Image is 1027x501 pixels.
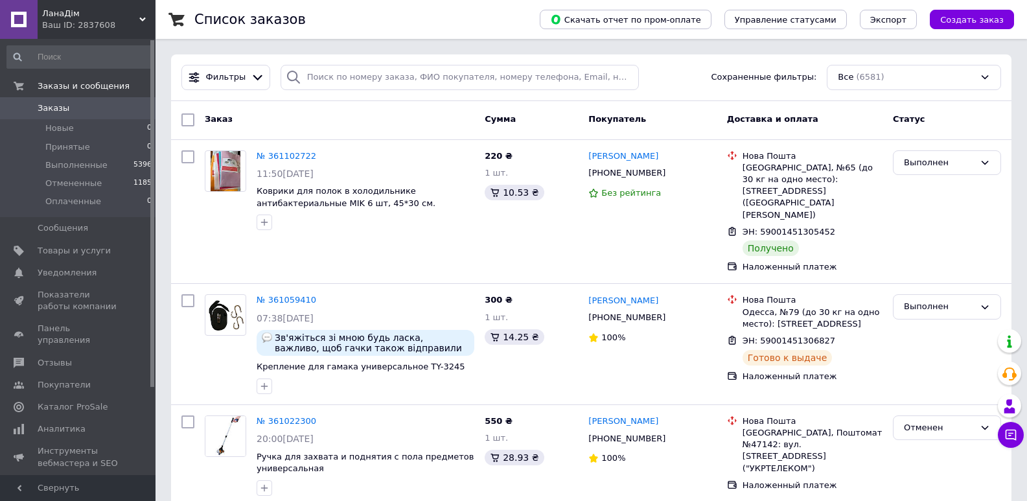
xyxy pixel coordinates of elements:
span: 220 ₴ [485,151,513,161]
div: Наложенный платеж [743,371,883,382]
a: Крепление для гамака универсальное TY-3245 [257,362,465,371]
span: Принятые [45,141,90,153]
a: № 361059410 [257,295,316,305]
span: 0 [147,141,152,153]
span: Создать заказ [940,15,1004,25]
span: 1 шт. [485,312,508,322]
a: Коврики для полок в холодильнике антибактериальные MIK 6 шт, 45*30 см. [257,186,435,208]
div: Готово к выдаче [743,350,832,366]
div: Выполнен [904,156,975,170]
button: Создать заказ [930,10,1014,29]
div: Ваш ID: 2837608 [42,19,156,31]
span: Отзывы [38,357,72,369]
span: Оплаченные [45,196,101,207]
span: 1 шт. [485,433,508,443]
span: Управление статусами [735,15,837,25]
span: Покупатель [588,114,646,124]
button: Чат с покупателем [998,422,1024,448]
span: 100% [601,332,625,342]
span: Товары и услуги [38,245,111,257]
span: 5396 [133,159,152,171]
div: Нова Пошта [743,150,883,162]
a: Фото товару [205,415,246,457]
span: Заказы и сообщения [38,80,130,92]
span: 100% [601,453,625,463]
img: Фото товару [211,151,240,191]
span: Выполненные [45,159,108,171]
span: Панель управления [38,323,120,346]
span: 0 [147,122,152,134]
span: Сообщения [38,222,88,234]
div: 28.93 ₴ [485,450,544,465]
span: 0 [147,196,152,207]
span: Сумма [485,114,516,124]
span: ЭН: 59001451305452 [743,227,835,237]
span: Заказы [38,102,69,114]
span: Новые [45,122,74,134]
button: Скачать отчет по пром-оплате [540,10,711,29]
a: № 361102722 [257,151,316,161]
a: Ручка для захвата и поднятия с пола предметов универсальная [257,452,474,474]
span: Скачать отчет по пром-оплате [550,14,701,25]
div: Наложенный платеж [743,480,883,491]
div: 10.53 ₴ [485,185,544,200]
div: Наложенный платеж [743,261,883,273]
button: Экспорт [860,10,917,29]
span: Заказ [205,114,233,124]
span: [PHONE_NUMBER] [588,434,665,443]
div: 14.25 ₴ [485,329,544,345]
span: 11:50[DATE] [257,169,314,179]
a: [PERSON_NAME] [588,295,658,307]
span: Уведомления [38,267,97,279]
span: Каталог ProSale [38,401,108,413]
span: Без рейтинга [601,188,661,198]
div: Выполнен [904,300,975,314]
a: [PERSON_NAME] [588,415,658,428]
a: Фото товару [205,294,246,336]
span: Все [838,71,853,84]
img: :speech_balloon: [262,332,272,343]
div: [GEOGRAPHIC_DATA], №65 (до 30 кг на одно место): [STREET_ADDRESS] ([GEOGRAPHIC_DATA][PERSON_NAME]) [743,162,883,221]
div: Нова Пошта [743,294,883,306]
span: 07:38[DATE] [257,313,314,323]
div: [GEOGRAPHIC_DATA], Поштомат №47142: вул. [STREET_ADDRESS] ("УКРТЕЛЕКОМ") [743,427,883,474]
span: Фильтры [206,71,246,84]
span: (6581) [856,72,884,82]
input: Поиск [6,45,153,69]
span: 1 шт. [485,168,508,178]
div: Одесса, №79 (до 30 кг на одно место): [STREET_ADDRESS] [743,307,883,330]
span: Статус [893,114,925,124]
span: Отмененные [45,178,102,189]
div: Нова Пошта [743,415,883,427]
span: Покупатели [38,379,91,391]
span: Показатели работы компании [38,289,120,312]
span: [PHONE_NUMBER] [588,312,665,322]
a: Создать заказ [917,14,1014,24]
span: 300 ₴ [485,295,513,305]
span: ЛанаДім [42,8,139,19]
span: Сохраненные фильтры: [711,71,817,84]
span: [PHONE_NUMBER] [588,168,665,178]
div: Получено [743,240,799,256]
span: 20:00[DATE] [257,434,314,444]
span: 1185 [133,178,152,189]
h1: Список заказов [194,12,306,27]
span: Зв'яжіться зі мною будь ласка, важливо, щоб гачки також відправили [275,332,469,353]
div: Отменен [904,421,975,435]
span: 550 ₴ [485,416,513,426]
button: Управление статусами [724,10,847,29]
span: ЭН: 59001451306827 [743,336,835,345]
span: Доставка и оплата [727,114,818,124]
a: [PERSON_NAME] [588,150,658,163]
input: Поиск по номеру заказа, ФИО покупателя, номеру телефона, Email, номеру накладной [281,65,639,90]
span: Аналитика [38,423,86,435]
span: Экспорт [870,15,906,25]
a: № 361022300 [257,416,316,426]
a: Фото товару [205,150,246,192]
span: Инструменты вебмастера и SEO [38,445,120,469]
img: Фото товару [205,300,246,331]
img: Фото товару [205,416,246,456]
